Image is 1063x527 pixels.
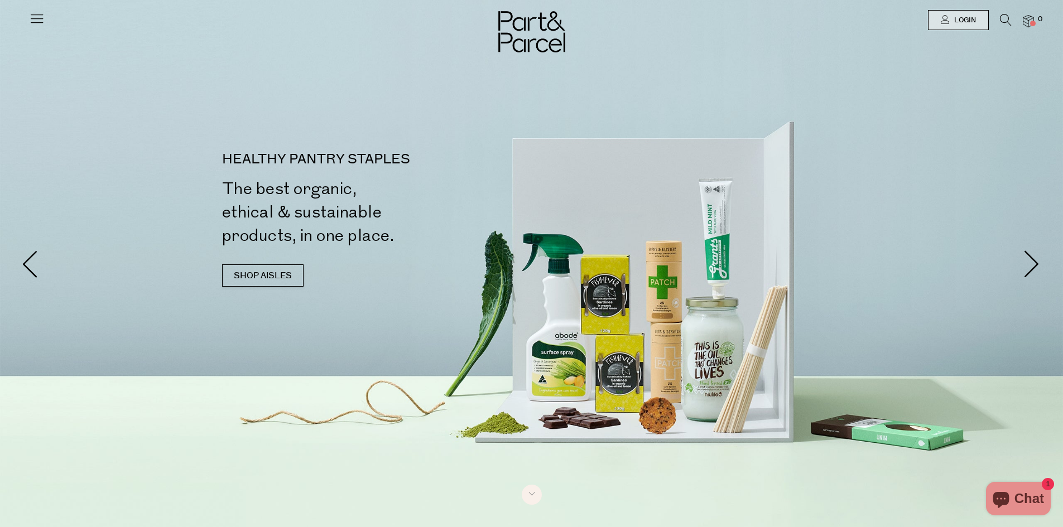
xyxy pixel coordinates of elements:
[498,11,565,52] img: Part&Parcel
[1023,15,1034,27] a: 0
[1035,14,1045,25] span: 0
[222,264,304,287] a: SHOP AISLES
[222,153,536,166] p: HEALTHY PANTRY STAPLES
[951,16,976,25] span: Login
[928,10,989,30] a: Login
[222,177,536,248] h2: The best organic, ethical & sustainable products, in one place.
[983,482,1054,518] inbox-online-store-chat: Shopify online store chat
